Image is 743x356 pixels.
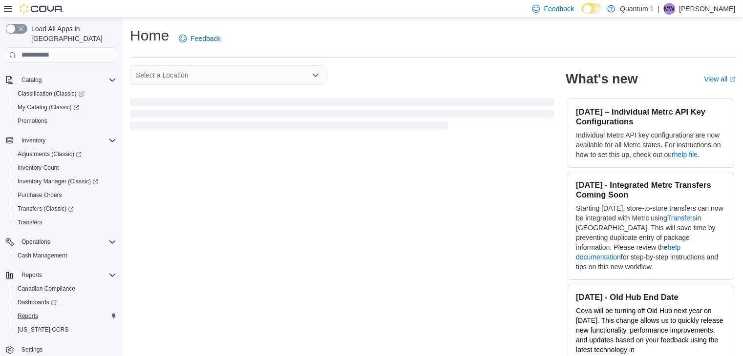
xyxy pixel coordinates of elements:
button: Canadian Compliance [10,282,120,296]
button: Operations [18,236,54,248]
a: Settings [18,344,46,356]
span: Reports [14,310,116,322]
p: [PERSON_NAME] [679,3,735,15]
a: Inventory Manager (Classic) [10,175,120,188]
span: Classification (Classic) [18,90,84,98]
button: Transfers [10,216,120,229]
button: Inventory Count [10,161,120,175]
button: Inventory [18,135,49,146]
a: Promotions [14,115,51,127]
span: Promotions [14,115,116,127]
a: Adjustments (Classic) [10,147,120,161]
span: Reports [21,271,42,279]
span: Feedback [191,34,220,43]
h3: [DATE] - Old Hub End Date [576,292,725,302]
a: My Catalog (Classic) [10,100,120,114]
span: Transfers (Classic) [14,203,116,215]
a: Transfers [667,214,696,222]
h2: What's new [566,71,637,87]
span: Inventory Manager (Classic) [18,178,98,185]
span: My Catalog (Classic) [14,101,116,113]
span: Load All Apps in [GEOGRAPHIC_DATA] [27,24,116,43]
span: Purchase Orders [14,189,116,201]
span: Inventory Count [14,162,116,174]
a: Adjustments (Classic) [14,148,85,160]
span: Loading [130,100,554,131]
button: Inventory [2,134,120,147]
button: Reports [10,309,120,323]
span: Cash Management [18,252,67,259]
span: Transfers (Classic) [18,205,74,213]
p: Starting [DATE], store-to-store transfers can now be integrated with Metrc using in [GEOGRAPHIC_D... [576,203,725,272]
a: Transfers (Classic) [10,202,120,216]
span: Adjustments (Classic) [18,150,82,158]
button: [US_STATE] CCRS [10,323,120,336]
span: Inventory [21,137,45,144]
a: Transfers (Classic) [14,203,78,215]
div: Michael Wuest [663,3,675,15]
button: Reports [18,269,46,281]
a: Dashboards [14,297,61,308]
span: Feedback [544,4,573,14]
span: Reports [18,312,38,320]
span: Canadian Compliance [14,283,116,295]
span: Inventory [18,135,116,146]
span: Operations [21,238,50,246]
a: My Catalog (Classic) [14,101,83,113]
p: | [658,3,659,15]
a: Classification (Classic) [10,87,120,100]
a: Feedback [175,29,224,48]
a: Inventory Manager (Classic) [14,176,102,187]
button: Operations [2,235,120,249]
a: help documentation [576,243,680,261]
button: Purchase Orders [10,188,120,202]
button: Reports [2,268,120,282]
span: Canadian Compliance [18,285,75,293]
a: Classification (Classic) [14,88,88,99]
button: Promotions [10,114,120,128]
span: Transfers [14,217,116,228]
a: Purchase Orders [14,189,66,201]
img: Cova [20,4,64,14]
h3: [DATE] - Integrated Metrc Transfers Coming Soon [576,180,725,199]
button: Open list of options [312,71,319,79]
span: Inventory Count [18,164,59,172]
span: Reports [18,269,116,281]
span: [US_STATE] CCRS [18,326,68,334]
span: Classification (Classic) [14,88,116,99]
span: MW [664,3,674,15]
span: Catalog [18,74,116,86]
a: View allExternal link [704,75,735,83]
button: Catalog [18,74,45,86]
span: Transfers [18,218,42,226]
a: Transfers [14,217,46,228]
button: Catalog [2,73,120,87]
a: Cash Management [14,250,71,261]
span: Adjustments (Classic) [14,148,116,160]
h1: Home [130,26,169,45]
span: Promotions [18,117,47,125]
span: Washington CCRS [14,324,116,336]
span: Operations [18,236,116,248]
a: Reports [14,310,42,322]
span: Dashboards [14,297,116,308]
span: Catalog [21,76,42,84]
h3: [DATE] – Individual Metrc API Key Configurations [576,107,725,126]
p: Individual Metrc API key configurations are now available for all Metrc states. For instructions ... [576,130,725,159]
a: Inventory Count [14,162,63,174]
a: Dashboards [10,296,120,309]
span: Settings [18,343,116,356]
a: help file [674,151,698,158]
span: My Catalog (Classic) [18,103,79,111]
a: Canadian Compliance [14,283,79,295]
span: Settings [21,346,42,354]
svg: External link [729,77,735,82]
button: Cash Management [10,249,120,262]
span: Dashboards [18,298,57,306]
span: Purchase Orders [18,191,62,199]
span: Cash Management [14,250,116,261]
input: Dark Mode [582,3,602,14]
p: Quantum 1 [620,3,654,15]
span: Inventory Manager (Classic) [14,176,116,187]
